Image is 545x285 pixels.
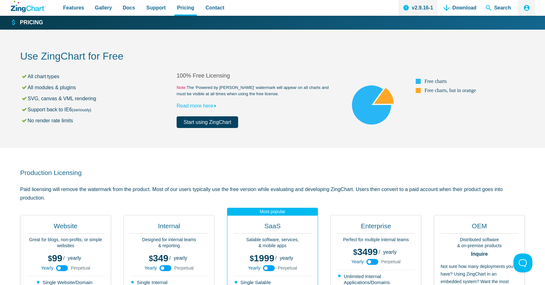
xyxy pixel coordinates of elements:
span: / [63,256,65,261]
span: yearly [280,255,293,261]
strong: Pricing [20,20,43,26]
span: Yearly [351,259,364,264]
p: Salable software, services, & mobile apps [234,237,311,249]
li: All modules & plugins [21,83,177,92]
p: Paid licensing will remove the watermark from the product. Most of our users typically use the fr... [20,185,525,202]
span: Docs [123,3,135,12]
span: yearly [68,255,81,261]
h2: Internal [130,222,208,234]
span: Features [63,3,84,12]
p: Distributed software & on-premise products [441,237,518,249]
span: Perpetual [278,266,297,270]
p: Great for blogs, non-profits, or simple websites [27,237,104,249]
span: yearly [383,249,397,255]
li: All chart types [21,72,177,81]
h2: Use ZingChart for Free [20,50,525,64]
span: Yearly [41,266,53,270]
span: Yearly [248,266,260,270]
li: Support back to IE6 [21,105,177,114]
iframe: Toggle Customer Support [513,253,532,272]
h2: SaaS [234,222,311,234]
span: Contact [206,3,225,12]
span: Perpetual [381,259,401,264]
span: yearly [174,255,187,261]
span: Yearly [144,266,157,270]
a: Read more here [177,103,219,108]
a: Pricing [11,19,43,26]
span: Pricing [177,3,194,12]
li: SVG, canvas & VML rendering [21,94,177,103]
span: / [169,256,171,261]
span: / [275,256,277,261]
p: Designed for internal teams & reporting [130,237,208,249]
span: 99 [48,253,62,263]
a: ZingChart Logo. Click to return to the homepage [11,1,46,12]
span: / [379,250,380,255]
span: Gallery [95,3,112,12]
small: (seriously) [72,108,91,112]
span: Perpetual [174,266,194,270]
h2: OEM [441,222,518,234]
h2: Production Licensing [20,168,525,177]
span: 3499 [353,247,378,257]
span: Perpetual [71,266,90,270]
span: Support [146,3,166,12]
span: Note: [177,85,187,90]
span: 1999 [250,253,274,263]
h2: 100% Free Licensing [177,72,333,79]
span: 349 [149,253,168,263]
h2: Website [27,222,104,234]
strong: Inquire [441,252,518,257]
li: No render rate limits [21,116,177,125]
small: The 'Powered by [PERSON_NAME]' watermark will appear on all charts and must be visible at all tim... [177,84,333,97]
h2: Enterprise [337,222,415,234]
a: Start using ZingChart [177,116,238,128]
p: Perfect for multiple internal teams [337,237,415,243]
